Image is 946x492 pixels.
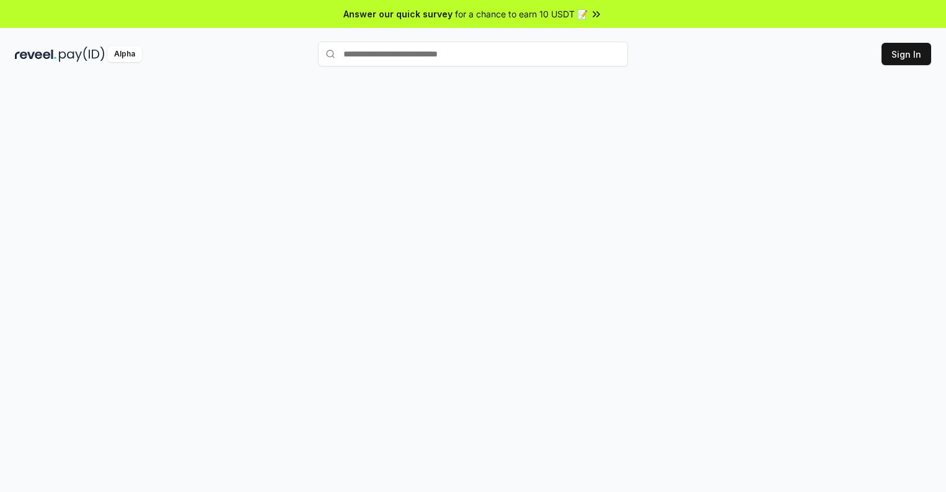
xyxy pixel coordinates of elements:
[455,7,588,20] span: for a chance to earn 10 USDT 📝
[343,7,453,20] span: Answer our quick survey
[59,47,105,62] img: pay_id
[882,43,931,65] button: Sign In
[15,47,56,62] img: reveel_dark
[107,47,142,62] div: Alpha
